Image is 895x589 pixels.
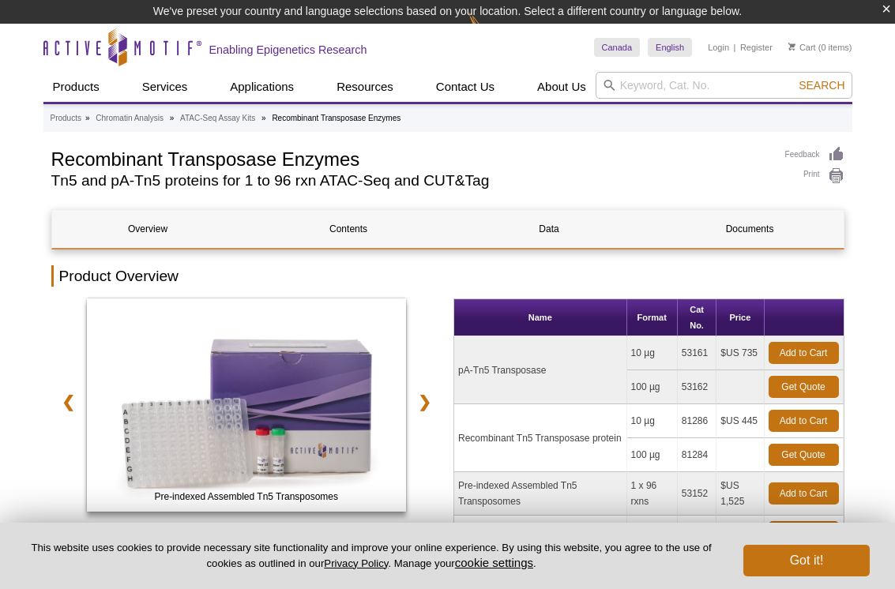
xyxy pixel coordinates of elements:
a: Get Quote [769,444,839,466]
a: Feedback [785,146,844,163]
a: Register [740,42,773,53]
td: 10 µg [627,404,678,438]
a: Add to Cart [769,521,839,543]
td: pA-Tn5 Transposase [454,336,627,404]
td: $US 445 [716,404,764,438]
img: Pre-indexed Assembled Tn5 Transposomes [87,298,407,512]
a: ATAC-Seq Kit [87,298,407,516]
h2: Enabling Epigenetics Research [209,43,367,57]
a: Data [453,210,645,248]
li: » [85,114,90,122]
td: $US 735 [716,336,764,370]
p: This website uses cookies to provide necessary site functionality and improve your online experie... [25,541,717,571]
li: Recombinant Transposase Enzymes [272,114,400,122]
h1: Recombinant Transposase Enzymes [51,146,769,170]
td: $US 695 [716,516,764,550]
td: 100 µg [627,438,678,472]
a: Add to Cart [769,342,839,364]
button: Got it! [743,545,870,576]
a: English [648,38,692,57]
img: Change Here [468,12,510,49]
a: Applications [220,72,303,102]
a: Contents [253,210,445,248]
a: ATAC-Seq Assay Kits [180,111,255,126]
td: 53152 [678,472,716,516]
a: Documents [654,210,846,248]
a: Overview [52,210,244,248]
a: Login [708,42,729,53]
th: Name [454,299,627,336]
a: Get Quote [769,376,839,398]
h2: Product Overview [51,265,844,287]
td: 53153 [678,516,716,550]
button: cookie settings [455,556,533,569]
a: Add to Cart [769,482,839,505]
td: $US 1,525 [716,472,764,516]
li: (0 items) [788,38,852,57]
td: 100 µg [627,370,678,404]
a: Canada [594,38,641,57]
td: Recombinant Tn5 Transposase protein [454,404,627,472]
td: 53161 [678,336,716,370]
td: 81286 [678,404,716,438]
a: Cart [788,42,816,53]
th: Cat No. [678,299,716,336]
a: Chromatin Analysis [96,111,164,126]
a: Products [43,72,109,102]
button: Search [794,78,849,92]
input: Keyword, Cat. No. [596,72,852,99]
td: 53162 [678,370,716,404]
td: 1 x 96 rxns [627,472,678,516]
a: Privacy Policy [324,557,388,569]
td: ATAC-Seq Buffer Set [454,516,627,550]
td: 10 µg [627,336,678,370]
td: 1 set [627,516,678,550]
td: Pre-indexed Assembled Tn5 Transposomes [454,472,627,516]
a: Contact Us [427,72,504,102]
a: Services [133,72,197,102]
a: Add to Cart [769,410,839,432]
a: About Us [528,72,596,102]
span: Pre-indexed Assembled Tn5 Transposomes [90,489,403,505]
a: ❮ [51,384,85,420]
img: Your Cart [788,43,795,51]
th: Price [716,299,764,336]
td: 81284 [678,438,716,472]
li: » [261,114,266,122]
a: Print [785,167,844,185]
a: Products [51,111,81,126]
a: Resources [327,72,403,102]
a: ❯ [408,384,442,420]
th: Format [627,299,678,336]
li: » [170,114,175,122]
span: Search [799,79,844,92]
h2: Tn5 and pA-Tn5 proteins for 1 to 96 rxn ATAC-Seq and CUT&Tag [51,174,769,188]
li: | [734,38,736,57]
